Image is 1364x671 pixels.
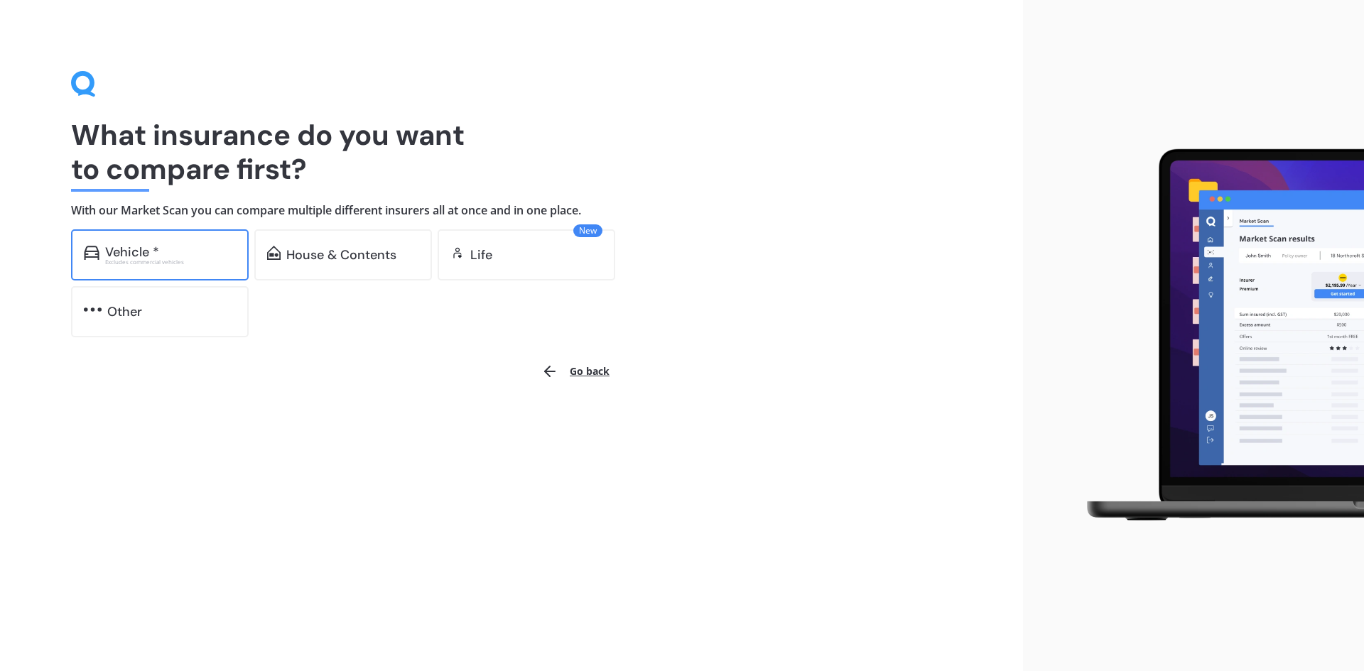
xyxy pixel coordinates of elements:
[107,305,142,319] div: Other
[1066,141,1364,531] img: laptop.webp
[71,203,952,218] h4: With our Market Scan you can compare multiple different insurers all at once and in one place.
[470,248,492,262] div: Life
[84,302,102,317] img: other.81dba5aafe580aa69f38.svg
[105,245,159,259] div: Vehicle *
[573,224,602,237] span: New
[84,246,99,260] img: car.f15378c7a67c060ca3f3.svg
[267,246,281,260] img: home-and-contents.b802091223b8502ef2dd.svg
[533,354,618,388] button: Go back
[105,259,236,265] div: Excludes commercial vehicles
[286,248,396,262] div: House & Contents
[71,118,952,186] h1: What insurance do you want to compare first?
[450,246,465,260] img: life.f720d6a2d7cdcd3ad642.svg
